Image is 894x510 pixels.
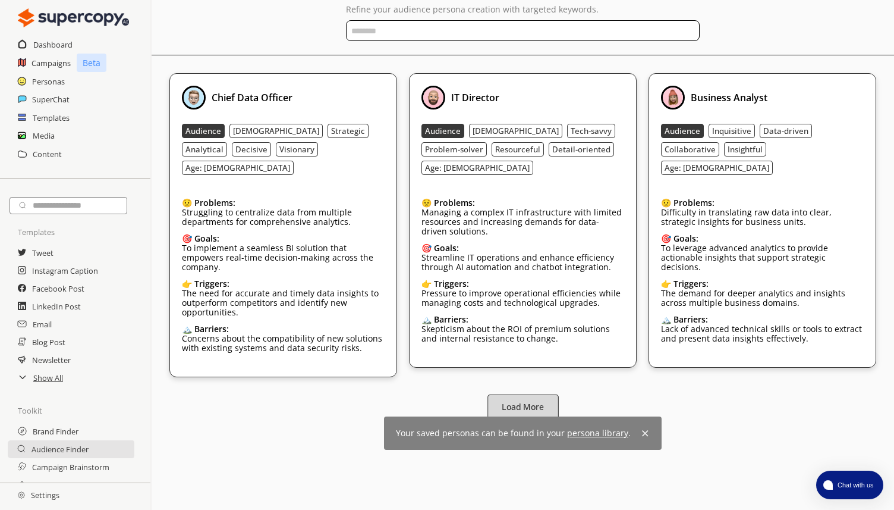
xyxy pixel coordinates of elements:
button: Audience [182,124,225,138]
b: Detail-oriented [552,144,610,155]
b: Triggers: [194,278,229,289]
p: Pressure to improve operational efficiencies while managing costs and technological upgrades. [421,289,624,308]
b: Age: [DEMOGRAPHIC_DATA] [665,162,769,173]
button: Strategic [328,124,369,138]
b: Tech-savvy [571,126,612,136]
button: Age: [DEMOGRAPHIC_DATA] [182,161,294,175]
div: 🎯 [182,234,385,243]
b: Barriers: [194,323,229,334]
b: Analytical [185,144,223,155]
img: Close [18,492,25,499]
button: [DEMOGRAPHIC_DATA] [469,124,562,138]
h2: Personas [32,73,65,90]
span: Chat with us [833,480,876,490]
a: Media [33,127,55,145]
b: Barriers: [434,314,468,325]
a: Audience Finder [32,440,89,458]
p: Struggling to centralize data from multiple departments for comprehensive analytics. [182,208,385,227]
b: Visionary [279,144,314,155]
p: Streamline IT operations and enhance efficiency through AI automation and chatbot integration. [421,253,624,272]
b: Inquisitive [712,126,751,136]
h2: Brand Finder [33,423,78,440]
div: 😟 [182,198,385,208]
img: Profile Picture [421,86,445,109]
div: 🎯 [661,234,864,243]
b: Load More [502,402,544,413]
b: Goals: [434,242,459,254]
button: Age: [DEMOGRAPHIC_DATA] [421,161,533,175]
button: Data-driven [760,124,812,138]
b: Business Analyst [691,91,767,104]
a: Improve Copy [32,476,81,494]
h2: Campaigns [32,54,71,72]
a: Newsletter [32,351,71,369]
img: Profile Picture [182,86,206,109]
a: Campaign Brainstorm [32,458,109,476]
b: Insightful [728,144,763,155]
button: Audience [661,124,704,138]
button: Detail-oriented [549,142,614,157]
b: Collaborative [665,144,716,155]
img: Profile Picture [661,86,685,109]
h2: Instagram Caption [32,262,98,280]
div: 👉 [421,279,624,289]
button: Age: [DEMOGRAPHIC_DATA] [661,161,773,175]
b: Age: [DEMOGRAPHIC_DATA] [425,162,530,173]
a: Templates [33,109,70,127]
button: Decisive [232,142,271,157]
a: Show All [33,369,63,387]
div: 🏔️ [421,315,624,324]
b: Problem-solver [425,144,483,155]
p: The demand for deeper analytics and insights across multiple business domains. [661,289,864,308]
button: Resourceful [492,142,544,157]
p: Skepticism about the ROI of premium solutions and internal resistance to change. [421,324,624,343]
b: Chief Data Officer [212,91,292,104]
span: persona library [567,427,628,439]
b: [DEMOGRAPHIC_DATA] [233,126,319,136]
button: Insightful [724,142,766,157]
div: 😟 [421,198,624,208]
div: 🏔️ [182,324,385,334]
b: Age: [DEMOGRAPHIC_DATA] [185,162,290,173]
h2: Content [33,145,62,163]
p: Refine your audience persona creation with targeted keywords. [346,5,700,14]
h2: Email [33,315,52,333]
b: Problems: [673,197,714,208]
a: LinkedIn Post [32,298,81,315]
b: Triggers: [673,278,709,289]
button: Analytical [182,142,227,157]
a: Dashboard [33,36,73,54]
button: Load More [487,395,559,420]
b: Barriers: [673,314,708,325]
h2: Facebook Post [32,280,84,298]
p: Lack of advanced technical skills or tools to extract and present data insights effectively. [661,324,864,343]
img: Close [18,6,129,30]
button: Audience [421,124,464,138]
b: Goals: [673,233,698,244]
p: Your saved personas can be found in your . [396,428,631,438]
p: Concerns about the compatibility of new solutions with existing systems and data security risks. [182,334,385,353]
button: Inquisitive [709,124,755,138]
b: Problems: [194,197,235,208]
div: 👉 [182,279,385,289]
div: 🎯 [421,243,624,253]
img: X [640,428,650,438]
p: Managing a complex IT infrastructure with limited resources and increasing demands for data-drive... [421,208,624,236]
button: Visionary [276,142,318,157]
b: Strategic [331,126,365,136]
button: Problem-solver [421,142,487,157]
p: Beta [77,54,106,72]
a: Blog Post [32,333,65,351]
p: The need for accurate and timely data insights to outperform competitors and identify new opportu... [182,289,385,317]
b: Data-driven [763,126,808,136]
a: Tweet [32,244,53,262]
b: Audience [185,126,221,136]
